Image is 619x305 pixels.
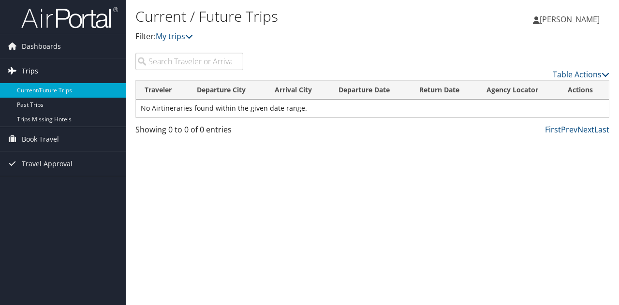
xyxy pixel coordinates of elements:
[22,59,38,83] span: Trips
[594,124,609,135] a: Last
[22,34,61,58] span: Dashboards
[136,81,188,100] th: Traveler: activate to sort column ascending
[411,81,478,100] th: Return Date: activate to sort column ascending
[135,30,451,43] p: Filter:
[135,124,243,140] div: Showing 0 to 0 of 0 entries
[559,81,609,100] th: Actions
[266,81,330,100] th: Arrival City: activate to sort column ascending
[553,69,609,80] a: Table Actions
[22,152,73,176] span: Travel Approval
[577,124,594,135] a: Next
[478,81,559,100] th: Agency Locator: activate to sort column ascending
[135,6,451,27] h1: Current / Future Trips
[533,5,609,34] a: [PERSON_NAME]
[540,14,600,25] span: [PERSON_NAME]
[561,124,577,135] a: Prev
[156,31,193,42] a: My trips
[135,53,243,70] input: Search Traveler or Arrival City
[330,81,411,100] th: Departure Date: activate to sort column descending
[21,6,118,29] img: airportal-logo.png
[136,100,609,117] td: No Airtineraries found within the given date range.
[545,124,561,135] a: First
[188,81,266,100] th: Departure City: activate to sort column ascending
[22,127,59,151] span: Book Travel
